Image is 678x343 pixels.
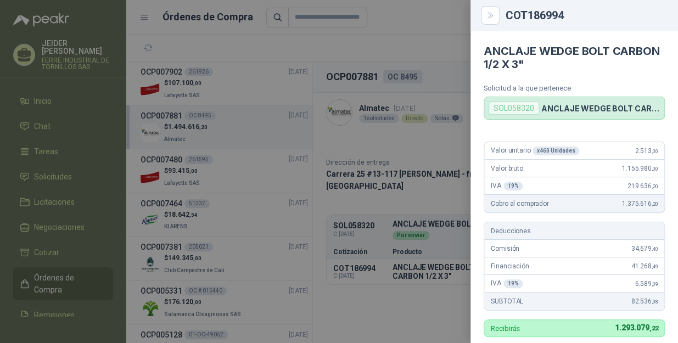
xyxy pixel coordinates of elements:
span: 41.268 [631,262,658,270]
span: Deducciones [491,227,530,235]
div: 19 % [503,279,523,288]
span: 1.293.079 [615,323,658,332]
span: IVA [491,279,523,288]
h4: ANCLAJE WEDGE BOLT CARBON 1/2 X 3" [484,44,665,71]
span: 6.589 [635,280,658,288]
span: 219.636 [627,182,658,190]
span: ,20 [651,201,658,207]
div: COT186994 [506,10,665,21]
div: SOL058320 [489,102,539,115]
span: Valor unitario [491,147,579,155]
button: Close [484,9,497,22]
p: Recibirás [491,325,520,332]
span: ,20 [651,183,658,189]
div: 19 % [503,182,523,190]
span: 1.375.616 [622,200,658,207]
span: 1.155.980 [622,165,658,172]
span: Financiación [491,262,529,270]
div: x 460 Unidades [533,147,579,155]
p: Solicitud a la que pertenece [484,84,665,92]
span: ,40 [651,246,658,252]
span: Comisión [491,245,519,252]
span: ,22 [649,325,658,332]
span: ,00 [651,166,658,172]
p: ANCLAJE WEDGE BOLT CARBON 1/2 X 3" [541,104,660,113]
span: ,00 [651,148,658,154]
span: ,09 [651,281,658,287]
span: 2.513 [635,147,658,155]
span: 34.679 [631,245,658,252]
span: SUBTOTAL [491,297,523,305]
span: 82.536 [631,297,658,305]
span: ,98 [651,299,658,305]
span: Valor bruto [491,165,523,172]
span: IVA [491,182,523,190]
span: Cobro al comprador [491,200,548,207]
span: ,49 [651,263,658,269]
